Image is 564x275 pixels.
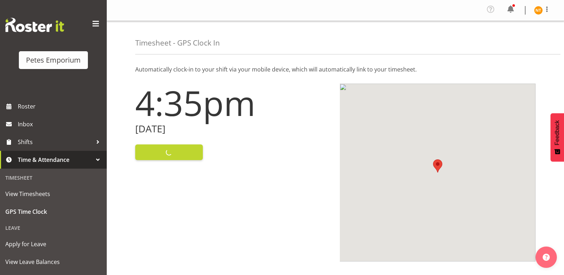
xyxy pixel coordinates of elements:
span: View Leave Balances [5,257,101,267]
h1: 4:35pm [135,84,331,122]
span: Roster [18,101,103,112]
span: View Timesheets [5,189,101,199]
img: Rosterit website logo [5,18,64,32]
div: Timesheet [2,170,105,185]
img: nicole-thomson8388.jpg [534,6,543,15]
span: Feedback [554,120,560,145]
h4: Timesheet - GPS Clock In [135,39,220,47]
div: Leave [2,221,105,235]
div: Petes Emporium [26,55,81,65]
span: Apply for Leave [5,239,101,249]
p: Automatically clock-in to your shift via your mobile device, which will automatically link to you... [135,65,536,74]
button: Feedback - Show survey [550,113,564,162]
h2: [DATE] [135,123,331,134]
a: View Leave Balances [2,253,105,271]
a: Apply for Leave [2,235,105,253]
span: Shifts [18,137,93,147]
span: Time & Attendance [18,154,93,165]
img: help-xxl-2.png [543,254,550,261]
span: Inbox [18,119,103,129]
a: View Timesheets [2,185,105,203]
span: GPS Time Clock [5,206,101,217]
a: GPS Time Clock [2,203,105,221]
